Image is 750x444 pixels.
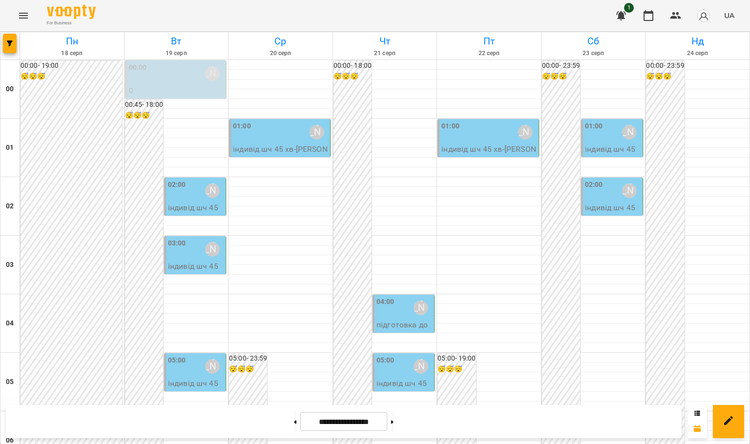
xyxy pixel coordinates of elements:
[168,238,186,249] label: 03:00
[333,61,372,71] h6: 00:00 - 18:00
[21,71,122,82] h6: 😴😴😴
[205,66,220,81] div: Попроцька Ольга
[168,202,224,237] p: індивід шч 45 хв - [PERSON_NAME]
[646,61,684,71] h6: 00:00 - 23:59
[6,318,14,329] h6: 04
[543,49,644,58] h6: 23 серп
[12,4,35,27] button: Menu
[126,34,227,49] h6: Вт
[21,49,123,58] h6: 18 серп
[437,364,476,375] h6: 😴😴😴
[647,49,748,58] h6: 24 серп
[230,34,331,49] h6: Ср
[21,34,123,49] h6: Пн
[376,297,395,307] label: 04:00
[129,97,224,120] p: індивід шч 45 хв ([PERSON_NAME])
[438,34,540,49] h6: Пт
[334,34,436,49] h6: Чт
[333,71,372,82] h6: 😴😴😴
[585,143,641,178] p: індивід шч 45 хв - [PERSON_NAME]
[334,49,436,58] h6: 21 серп
[585,121,603,132] label: 01:00
[168,180,186,190] label: 02:00
[518,125,533,140] div: Попроцька Ольга
[585,180,603,190] label: 02:00
[230,49,331,58] h6: 20 серп
[542,61,580,71] h6: 00:00 - 23:59
[205,242,220,257] div: Попроцька Ольга
[168,261,224,295] p: індивід шч 45 хв - [PERSON_NAME]
[168,378,224,412] p: індивід шч 45 хв - [PERSON_NAME]
[47,5,96,19] img: Voopty Logo
[229,353,267,364] h6: 05:00 - 23:59
[6,142,14,153] h6: 01
[129,85,224,97] p: 0
[376,378,432,412] p: індивід шч 45 хв - [PERSON_NAME]
[646,71,684,82] h6: 😴😴😴
[437,353,476,364] h6: 05:00 - 19:00
[6,84,14,95] h6: 00
[21,61,122,71] h6: 00:00 - 19:00
[376,319,432,354] p: підготовка до школи - [PERSON_NAME]
[624,3,634,13] span: 1
[720,6,738,24] button: UA
[414,301,428,315] div: Попроцька Ольга
[6,201,14,212] h6: 02
[233,121,251,132] label: 01:00
[441,121,459,132] label: 01:00
[6,377,14,387] h6: 05
[233,143,328,166] p: індивід шч 45 хв - [PERSON_NAME]
[376,355,395,366] label: 05:00
[310,125,324,140] div: Попроцька Ольга
[542,71,580,82] h6: 😴😴😴
[205,183,220,198] div: Попроцька Ольга
[438,49,540,58] h6: 22 серп
[126,49,227,58] h6: 19 серп
[168,355,186,366] label: 05:00
[125,110,163,121] h6: 😴😴😴
[585,202,641,237] p: індивід шч 45 хв - [PERSON_NAME]
[47,20,96,26] span: For Business
[125,100,163,110] h6: 00:45 - 18:00
[622,183,637,198] div: Попроцька Ольга
[441,143,537,166] p: індивід шч 45 хв - [PERSON_NAME]
[724,10,734,20] span: UA
[622,125,637,140] div: Попроцька Ольга
[414,359,428,374] div: Попроцька Ольга
[129,62,147,73] label: 00:00
[205,359,220,374] div: Попроцька Ольга
[697,9,710,22] img: avatar_s.png
[6,260,14,270] h6: 03
[229,364,267,375] h6: 😴😴😴
[647,34,748,49] h6: Нд
[543,34,644,49] h6: Сб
